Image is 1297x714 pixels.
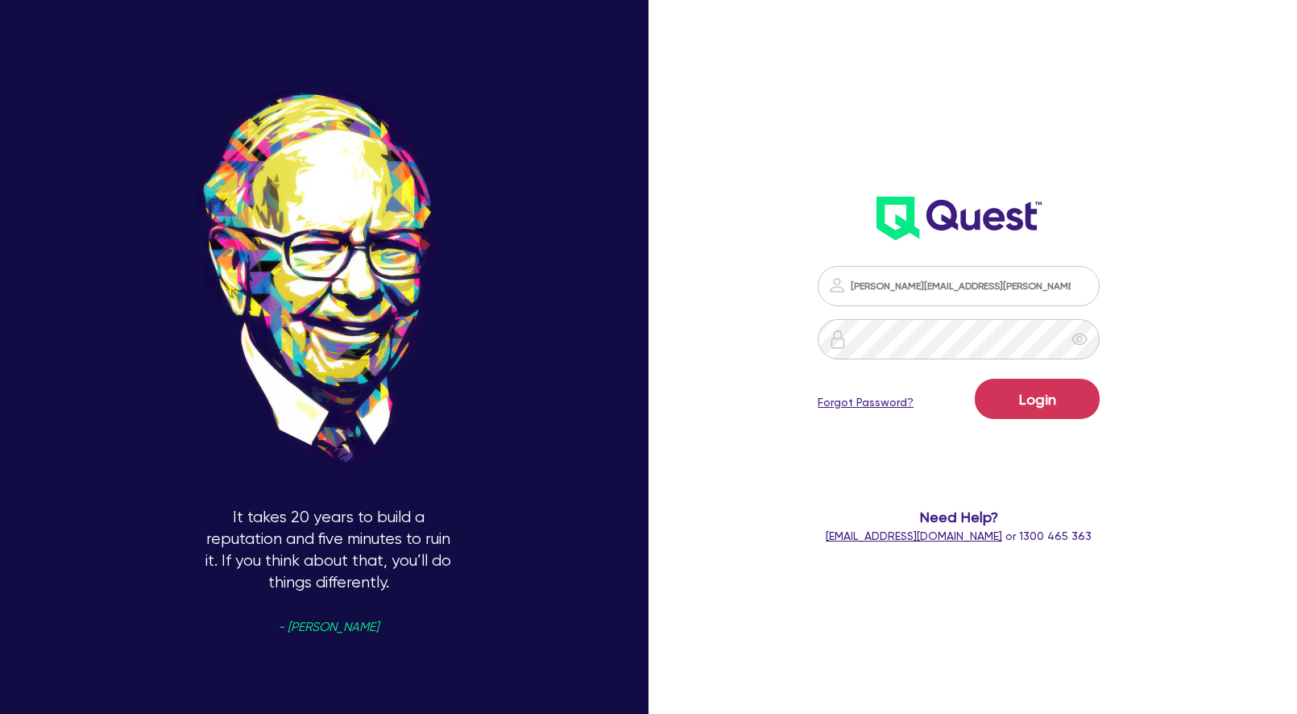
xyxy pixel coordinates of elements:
[818,266,1100,306] input: Email address
[827,276,847,295] img: icon-password
[975,379,1100,419] button: Login
[826,529,1002,542] a: [EMAIL_ADDRESS][DOMAIN_NAME]
[818,394,914,411] a: Forgot Password?
[789,506,1129,528] span: Need Help?
[278,621,379,633] span: - [PERSON_NAME]
[826,529,1092,542] span: or 1300 465 363
[1071,331,1088,347] span: eye
[828,330,847,349] img: icon-password
[876,197,1042,240] img: wH2k97JdezQIQAAAABJRU5ErkJggg==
